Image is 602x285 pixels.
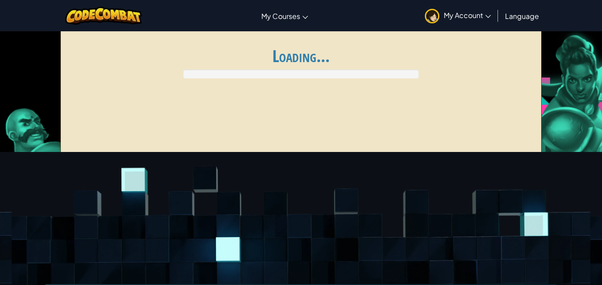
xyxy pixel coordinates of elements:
[501,4,543,28] a: Language
[505,11,539,21] span: Language
[65,7,142,25] img: CodeCombat logo
[444,11,491,20] span: My Account
[257,4,312,28] a: My Courses
[261,11,300,21] span: My Courses
[420,2,495,30] a: My Account
[66,47,536,65] h1: Loading...
[425,9,439,23] img: avatar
